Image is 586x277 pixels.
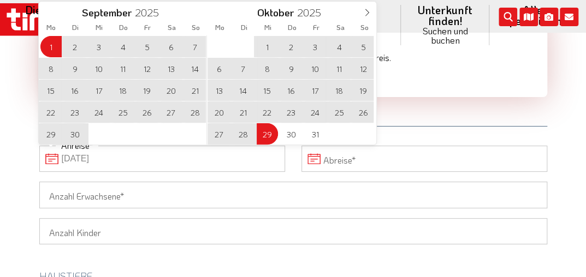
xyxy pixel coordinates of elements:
span: September 9, 2025 [64,58,86,79]
small: Suchen und buchen [414,26,476,45]
span: Oktober 3, 2025 [305,36,326,57]
span: Do [280,24,304,31]
span: Oktober [257,8,294,18]
span: So [352,24,376,31]
span: Oktober 30, 2025 [281,123,302,144]
span: Oktober 4, 2025 [329,36,350,57]
span: Oktober 2, 2025 [281,36,302,57]
span: Oktober 1, 2025 [257,36,278,57]
span: Di [232,24,256,31]
span: Oktober 12, 2025 [352,58,374,79]
span: Oktober 5, 2025 [352,36,374,57]
span: September 26, 2025 [137,101,158,123]
span: Oktober 26, 2025 [352,101,374,123]
span: Oktober 28, 2025 [233,123,254,144]
span: September 4, 2025 [113,36,134,57]
span: Oktober 24, 2025 [305,101,326,123]
span: September 11, 2025 [113,58,134,79]
input: Year [294,5,330,19]
span: September 3, 2025 [88,36,110,57]
span: Oktober 13, 2025 [209,80,230,101]
span: September 14, 2025 [185,58,206,79]
span: Mi [256,24,280,31]
span: September 27, 2025 [161,101,182,123]
span: So [184,24,208,31]
span: September 24, 2025 [88,101,110,123]
span: Oktober 27, 2025 [209,123,230,144]
span: Oktober 23, 2025 [281,101,302,123]
span: September 29, 2025 [40,123,62,144]
span: Sa [328,24,352,31]
span: Oktober 8, 2025 [257,58,278,79]
span: Oktober 21, 2025 [233,101,254,123]
span: September 8, 2025 [40,58,62,79]
span: Sa [159,24,184,31]
input: Year [132,5,168,19]
span: September 21, 2025 [185,80,206,101]
span: Oktober 7, 2025 [233,58,254,79]
span: September 28, 2025 [185,101,206,123]
span: Oktober 25, 2025 [329,101,350,123]
span: Oktober 16, 2025 [281,80,302,101]
span: Oktober 29, 2025 [257,123,278,144]
span: September 20, 2025 [161,80,182,101]
span: September 13, 2025 [161,58,182,79]
small: Nordtirol - [GEOGRAPHIC_DATA] - [GEOGRAPHIC_DATA] [24,15,191,34]
span: Mi [87,24,111,31]
span: Mo [39,24,63,31]
span: Oktober 17, 2025 [305,80,326,101]
span: Oktober 15, 2025 [257,80,278,101]
span: Oktober 11, 2025 [329,58,350,79]
span: September 18, 2025 [113,80,134,101]
span: Fr [135,24,159,31]
span: September 19, 2025 [137,80,158,101]
span: Oktober 20, 2025 [209,101,230,123]
span: Oktober 9, 2025 [281,58,302,79]
span: September 7, 2025 [185,36,206,57]
span: September 25, 2025 [113,101,134,123]
span: September 23, 2025 [64,101,86,123]
span: Oktober 22, 2025 [257,101,278,123]
span: Oktober 19, 2025 [352,80,374,101]
span: September 5, 2025 [137,36,158,57]
span: September 12, 2025 [137,58,158,79]
span: September 22, 2025 [40,101,62,123]
span: Oktober 6, 2025 [209,58,230,79]
span: Oktober 10, 2025 [305,58,326,79]
span: September 6, 2025 [161,36,182,57]
span: Mo [208,24,232,31]
span: September 30, 2025 [64,123,86,144]
span: Do [111,24,135,31]
span: September 17, 2025 [88,80,110,101]
span: September [82,8,132,18]
span: September 16, 2025 [64,80,86,101]
i: Fotogalerie [540,8,558,26]
span: September 2, 2025 [64,36,86,57]
span: September 10, 2025 [88,58,110,79]
span: Fr [304,24,328,31]
span: September 15, 2025 [40,80,62,101]
span: Oktober 31, 2025 [305,123,326,144]
span: Oktober 14, 2025 [233,80,254,101]
i: Karte öffnen [519,8,538,26]
i: Kontakt [560,8,578,26]
span: Oktober 18, 2025 [329,80,350,101]
span: Di [63,24,87,31]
